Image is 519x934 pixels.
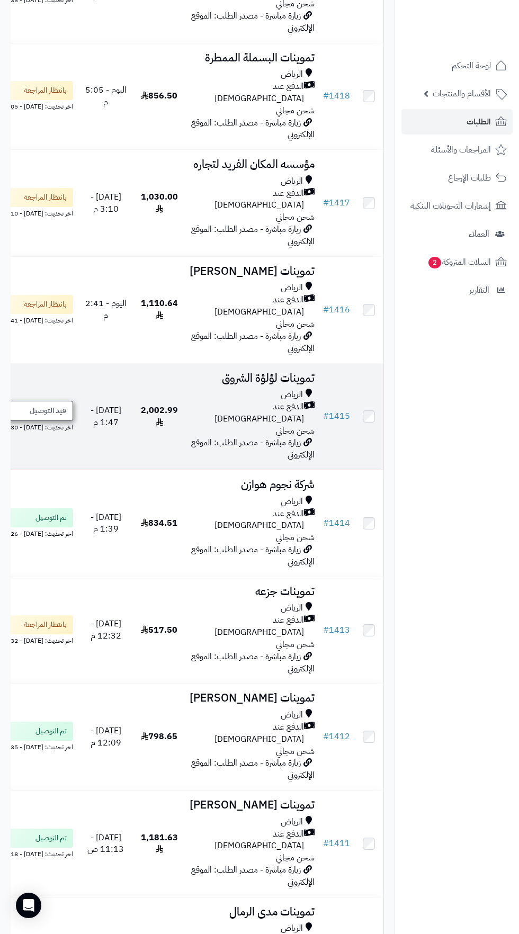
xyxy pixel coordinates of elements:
span: # [323,89,329,102]
span: 2,002.99 [141,404,178,429]
a: #1417 [323,196,350,209]
span: الدفع عند [DEMOGRAPHIC_DATA] [189,828,304,852]
span: 856.50 [141,89,177,102]
h3: تموينات مدى الرمال [189,906,315,918]
a: #1418 [323,89,350,102]
span: # [323,730,329,743]
span: العملاء [469,227,489,241]
span: شحن مجاني [276,531,315,544]
span: 1,110.64 [141,297,178,322]
a: العملاء [401,221,513,247]
span: شحن مجاني [276,318,315,330]
h3: تموينات [PERSON_NAME] [189,265,315,277]
span: زيارة مباشرة - مصدر الطلب: الموقع الإلكتروني [191,116,315,141]
span: 517.50 [141,624,177,636]
span: بانتظار المراجعة [24,85,67,96]
span: بانتظار المراجعة [24,192,67,203]
div: Open Intercom Messenger [16,893,41,918]
span: لوحة التحكم [452,58,491,73]
a: لوحة التحكم [401,53,513,78]
h3: تموينات لؤلؤة الشروق [189,372,315,384]
span: الدفع عند [DEMOGRAPHIC_DATA] [189,187,304,212]
span: زيارة مباشرة - مصدر الطلب: الموقع الإلكتروني [191,650,315,675]
span: شحن مجاني [276,211,315,223]
span: 2 [428,256,441,268]
h3: تموينات [PERSON_NAME] [189,692,315,704]
span: الرياض [281,282,303,294]
a: المراجعات والأسئلة [401,137,513,163]
a: التقارير [401,277,513,303]
a: #1413 [323,624,350,636]
span: الرياض [281,68,303,80]
span: الرياض [281,175,303,187]
span: 1,030.00 [141,191,178,215]
span: شحن مجاني [276,638,315,651]
span: الرياض [281,709,303,721]
span: [DATE] - 1:39 م [91,511,121,536]
span: زيارة مباشرة - مصدر الطلب: الموقع الإلكتروني [191,757,315,782]
span: الدفع عند [DEMOGRAPHIC_DATA] [189,721,304,746]
span: 834.51 [141,517,177,529]
span: طلبات الإرجاع [448,170,491,185]
span: الرياض [281,389,303,401]
img: logo-2.png [447,21,509,43]
h3: مؤسسه المكان الفريد لتجاره [189,158,315,170]
span: زيارة مباشرة - مصدر الطلب: الموقع الإلكتروني [191,543,315,568]
span: الدفع عند [DEMOGRAPHIC_DATA] [189,401,304,425]
span: بانتظار المراجعة [24,619,67,630]
span: شحن مجاني [276,425,315,437]
span: زيارة مباشرة - مصدر الطلب: الموقع الإلكتروني [191,330,315,355]
span: الرياض [281,816,303,828]
span: الدفع عند [DEMOGRAPHIC_DATA] [189,614,304,639]
span: زيارة مباشرة - مصدر الطلب: الموقع الإلكتروني [191,223,315,248]
span: [DATE] - 12:32 م [91,617,121,642]
span: التقارير [469,283,489,298]
span: شحن مجاني [276,851,315,864]
a: السلات المتروكة2 [401,249,513,275]
span: 1,181.63 [141,831,178,856]
span: # [323,303,329,316]
span: الدفع عند [DEMOGRAPHIC_DATA] [189,80,304,105]
span: تم التوصيل [35,513,67,523]
span: الدفع عند [DEMOGRAPHIC_DATA] [189,294,304,318]
span: # [323,624,329,636]
span: المراجعات والأسئلة [431,142,491,157]
span: # [323,196,329,209]
span: [DATE] - 11:13 ص [87,831,124,856]
span: الرياض [281,602,303,614]
span: إشعارات التحويلات البنكية [410,199,491,213]
span: # [323,517,329,529]
a: طلبات الإرجاع [401,165,513,191]
span: السلات المتروكة [427,255,491,270]
span: # [323,837,329,850]
a: #1414 [323,517,350,529]
span: زيارة مباشرة - مصدر الطلب: الموقع الإلكتروني [191,864,315,888]
a: #1416 [323,303,350,316]
span: الأقسام والمنتجات [433,86,491,101]
span: شحن مجاني [276,104,315,117]
span: تم التوصيل [35,726,67,737]
a: #1415 [323,410,350,423]
span: الطلبات [467,114,491,129]
span: اليوم - 5:05 م [85,84,127,109]
h3: تموينات جزعه [189,586,315,598]
a: إشعارات التحويلات البنكية [401,193,513,219]
span: زيارة مباشرة - مصدر الطلب: الموقع الإلكتروني [191,10,315,34]
span: تم التوصيل [35,833,67,843]
h3: شركة نجوم هوازن [189,479,315,491]
span: الدفع عند [DEMOGRAPHIC_DATA] [189,508,304,532]
span: [DATE] - 12:09 م [91,724,121,749]
a: #1411 [323,837,350,850]
h3: تموينات [PERSON_NAME] [189,799,315,811]
h3: تموينات البسملة الممطرة [189,52,315,64]
a: #1412 [323,730,350,743]
span: زيارة مباشرة - مصدر الطلب: الموقع الإلكتروني [191,436,315,461]
span: قيد التوصيل [30,406,66,416]
span: [DATE] - 1:47 م [91,404,121,429]
span: اليوم - 2:41 م [85,297,127,322]
span: الرياض [281,496,303,508]
span: # [323,410,329,423]
span: 798.65 [141,730,177,743]
span: بانتظار المراجعة [24,299,67,310]
a: الطلبات [401,109,513,134]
